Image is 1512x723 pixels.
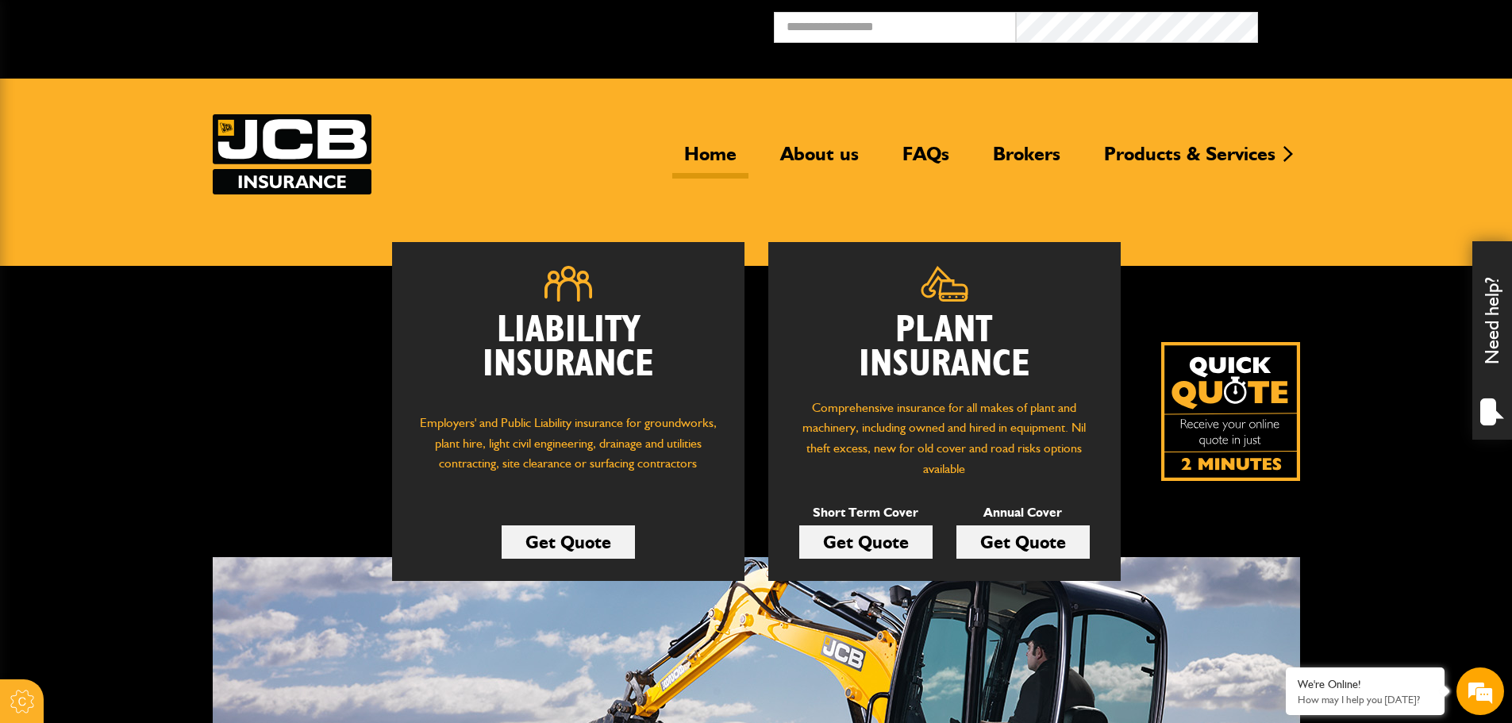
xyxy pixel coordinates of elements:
div: We're Online! [1298,678,1433,691]
p: Short Term Cover [799,502,933,523]
input: Enter your email address [21,194,290,229]
a: Get Quote [956,525,1090,559]
button: Broker Login [1258,12,1500,37]
p: How may I help you today? [1298,694,1433,706]
input: Enter your last name [21,147,290,182]
a: Get your insurance quote isn just 2-minutes [1161,342,1300,481]
div: Need help? [1472,241,1512,440]
a: FAQs [891,142,961,179]
a: Brokers [981,142,1072,179]
textarea: Type your message and hit 'Enter' [21,287,290,475]
div: Minimize live chat window [260,8,298,46]
img: Quick Quote [1161,342,1300,481]
a: Home [672,142,748,179]
p: Employers' and Public Liability insurance for groundworks, plant hire, light civil engineering, d... [416,413,721,489]
p: Annual Cover [956,502,1090,523]
a: JCB Insurance Services [213,114,371,194]
p: Comprehensive insurance for all makes of plant and machinery, including owned and hired in equipm... [792,398,1097,479]
a: About us [768,142,871,179]
input: Enter your phone number [21,240,290,275]
img: JCB Insurance Services logo [213,114,371,194]
h2: Plant Insurance [792,313,1097,382]
a: Products & Services [1092,142,1287,179]
img: d_20077148190_company_1631870298795_20077148190 [27,88,67,110]
a: Get Quote [799,525,933,559]
a: Get Quote [502,525,635,559]
div: Chat with us now [83,89,267,110]
h2: Liability Insurance [416,313,721,398]
em: Start Chat [216,489,288,510]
